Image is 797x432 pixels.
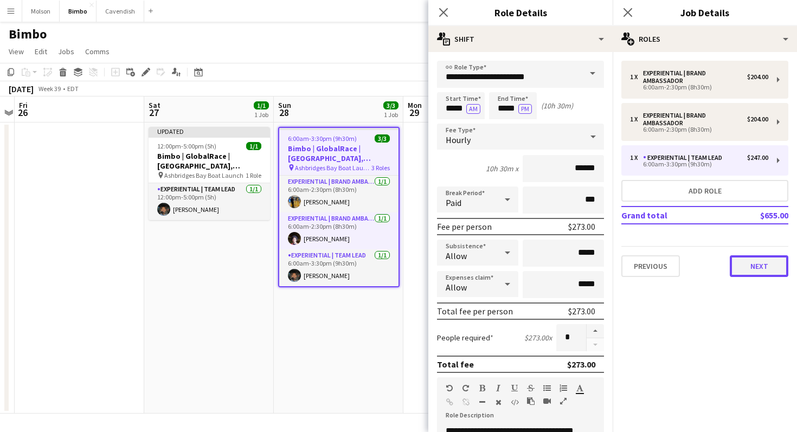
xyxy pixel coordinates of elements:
div: Updated [149,127,270,136]
button: HTML Code [511,398,518,407]
div: $204.00 [747,115,768,123]
div: $204.00 [747,73,768,81]
app-card-role: Experiential | Team Lead1/16:00am-3:30pm (9h30m)[PERSON_NAME] [279,249,398,286]
span: Paid [446,197,461,208]
div: Fee per person [437,221,492,232]
a: Edit [30,44,52,59]
span: Hourly [446,134,471,145]
div: $273.00 [568,221,595,232]
div: 6:00am-2:30pm (8h30m) [630,85,768,90]
button: Unordered List [543,384,551,392]
button: Underline [511,384,518,392]
div: Experiential | Brand Ambassador [643,112,747,127]
div: 1 Job [254,111,268,119]
span: 1/1 [254,101,269,109]
app-job-card: Updated12:00pm-5:00pm (5h)1/1Bimbo | GlobalRace | [GEOGRAPHIC_DATA], [GEOGRAPHIC_DATA] Ashbridges... [149,127,270,220]
button: Increase [587,324,604,338]
div: 1 x [630,73,643,81]
td: $655.00 [724,207,788,224]
span: 6:00am-3:30pm (9h30m) [288,134,357,143]
button: Redo [462,384,470,392]
span: Sat [149,100,160,110]
button: Insert video [543,397,551,405]
span: 1/1 [246,142,261,150]
button: PM [518,104,532,114]
app-job-card: 6:00am-3:30pm (9h30m)3/3Bimbo | GlobalRace | [GEOGRAPHIC_DATA], [GEOGRAPHIC_DATA] Ashbridges Bay ... [278,127,400,287]
span: Week 39 [36,85,63,93]
div: $273.00 [568,306,595,317]
button: Previous [621,255,680,277]
div: 1 Job [384,111,398,119]
button: Ordered List [560,384,567,392]
button: Bold [478,384,486,392]
button: Next [730,255,788,277]
h3: Bimbo | GlobalRace | [GEOGRAPHIC_DATA], [GEOGRAPHIC_DATA] [279,144,398,163]
span: Ashbridges Bay Boat Launch [295,164,371,172]
span: Allow [446,282,467,293]
span: Jobs [58,47,74,56]
button: Fullscreen [560,397,567,405]
button: Text Color [576,384,583,392]
div: 1 x [630,154,643,162]
app-card-role: Experiential | Team Lead1/112:00pm-5:00pm (5h)[PERSON_NAME] [149,183,270,220]
div: Total fee [437,359,474,370]
div: 1 x [630,115,643,123]
div: $273.00 [567,359,595,370]
div: 10h 30m x [486,164,518,173]
span: Comms [85,47,110,56]
h3: Role Details [428,5,613,20]
button: Paste as plain text [527,397,535,405]
button: Italic [494,384,502,392]
span: 1 Role [246,171,261,179]
span: Fri [19,100,28,110]
span: 29 [406,106,422,119]
span: 3/3 [375,134,390,143]
a: Jobs [54,44,79,59]
button: Add role [621,180,788,202]
span: 3/3 [383,101,398,109]
label: People required [437,333,493,343]
span: Edit [35,47,47,56]
span: Allow [446,250,467,261]
div: Experiential | Brand Ambassador [643,69,747,85]
h3: Job Details [613,5,797,20]
span: 12:00pm-5:00pm (5h) [157,142,216,150]
span: 3 Roles [371,164,390,172]
span: 27 [147,106,160,119]
a: Comms [81,44,114,59]
div: [DATE] [9,83,34,94]
div: Experiential | Team Lead [643,154,727,162]
button: Clear Formatting [494,398,502,407]
app-card-role: Experiential | Brand Ambassador1/16:00am-2:30pm (8h30m)[PERSON_NAME] [279,212,398,249]
button: Bimbo [60,1,97,22]
a: View [4,44,28,59]
button: Undo [446,384,453,392]
span: Mon [408,100,422,110]
div: EDT [67,85,79,93]
span: Ashbridges Bay Boat Launch [164,171,243,179]
app-card-role: Experiential | Brand Ambassador1/16:00am-2:30pm (8h30m)[PERSON_NAME] [279,176,398,212]
button: Horizontal Line [478,398,486,407]
div: Total fee per person [437,306,513,317]
div: 6:00am-3:30pm (9h30m) [630,162,768,167]
button: Strikethrough [527,384,535,392]
div: Roles [613,26,797,52]
span: Sun [278,100,291,110]
div: 6:00am-2:30pm (8h30m) [630,127,768,132]
button: Molson [22,1,60,22]
td: Grand total [621,207,724,224]
span: 26 [17,106,28,119]
span: View [9,47,24,56]
span: 28 [277,106,291,119]
div: (10h 30m) [541,101,573,111]
button: AM [466,104,480,114]
button: Cavendish [97,1,144,22]
div: $273.00 x [524,333,552,343]
h3: Bimbo | GlobalRace | [GEOGRAPHIC_DATA], [GEOGRAPHIC_DATA] [149,151,270,171]
h1: Bimbo [9,26,47,42]
div: $247.00 [747,154,768,162]
div: Shift [428,26,613,52]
